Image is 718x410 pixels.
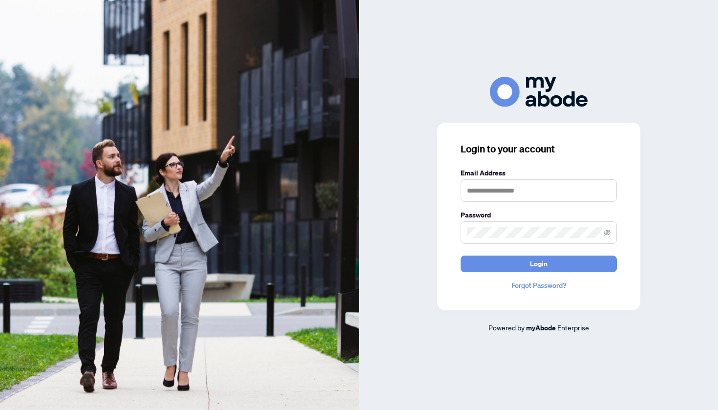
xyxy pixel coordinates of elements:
h3: Login to your account [461,142,617,156]
span: Login [530,256,548,272]
label: Password [461,210,617,220]
button: Login [461,256,617,272]
img: ma-logo [490,77,588,107]
label: Email Address [461,168,617,178]
span: Enterprise [557,323,589,332]
span: eye-invisible [604,229,611,236]
span: Powered by [488,323,525,332]
a: myAbode [526,323,556,333]
a: Forgot Password? [461,280,617,291]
